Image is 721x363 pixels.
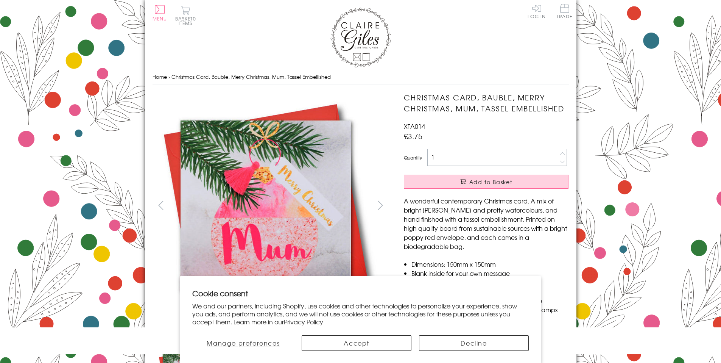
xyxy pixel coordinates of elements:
[302,335,411,351] button: Accept
[528,4,546,19] a: Log In
[404,131,422,141] span: £3.75
[404,196,568,251] p: A wonderful contemporary Christmas card. A mix of bright [PERSON_NAME] and pretty watercolours, a...
[153,5,167,21] button: Menu
[168,73,170,80] span: ›
[404,154,422,161] label: Quantity
[404,175,568,189] button: Add to Basket
[153,69,569,85] nav: breadcrumbs
[192,302,529,325] p: We and our partners, including Shopify, use cookies and other technologies to personalize your ex...
[469,178,512,186] span: Add to Basket
[175,6,196,25] button: Basket0 items
[557,4,573,20] a: Trade
[153,197,170,214] button: prev
[404,92,568,114] h1: Christmas Card, Bauble, Merry Christmas, Mum, Tassel Embellished
[372,197,389,214] button: next
[404,122,425,131] span: XTA014
[419,335,529,351] button: Decline
[171,73,331,80] span: Christmas Card, Bauble, Merry Christmas, Mum, Tassel Embellished
[330,8,391,67] img: Claire Giles Greetings Cards
[192,335,294,351] button: Manage preferences
[557,4,573,19] span: Trade
[284,317,323,326] a: Privacy Policy
[153,73,167,80] a: Home
[411,269,568,278] li: Blank inside for your own message
[192,288,529,299] h2: Cookie consent
[207,338,280,347] span: Manage preferences
[389,92,616,319] img: Christmas Card, Bauble, Merry Christmas, Mum, Tassel Embellished
[153,15,167,22] span: Menu
[152,92,379,319] img: Christmas Card, Bauble, Merry Christmas, Mum, Tassel Embellished
[179,15,196,27] span: 0 items
[411,260,568,269] li: Dimensions: 150mm x 150mm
